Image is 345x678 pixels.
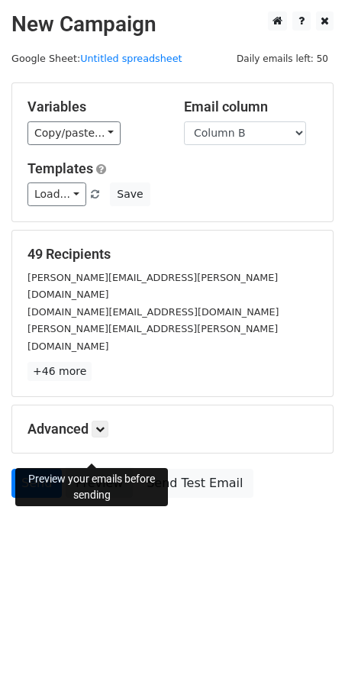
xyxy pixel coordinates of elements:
a: Load... [27,182,86,206]
div: Preview your emails before sending [15,468,168,506]
iframe: Chat Widget [269,605,345,678]
small: Google Sheet: [11,53,182,64]
a: Untitled spreadsheet [80,53,182,64]
h2: New Campaign [11,11,334,37]
small: [PERSON_NAME][EMAIL_ADDRESS][PERSON_NAME][DOMAIN_NAME] [27,272,278,301]
a: Copy/paste... [27,121,121,145]
h5: Email column [184,98,318,115]
a: Daily emails left: 50 [231,53,334,64]
h5: 49 Recipients [27,246,318,263]
a: Send Test Email [137,469,253,498]
a: +46 more [27,362,92,381]
a: Send [11,469,62,498]
small: [PERSON_NAME][EMAIL_ADDRESS][PERSON_NAME][DOMAIN_NAME] [27,323,278,352]
span: Daily emails left: 50 [231,50,334,67]
small: [DOMAIN_NAME][EMAIL_ADDRESS][DOMAIN_NAME] [27,306,279,318]
h5: Advanced [27,421,318,437]
a: Templates [27,160,93,176]
button: Save [110,182,150,206]
h5: Variables [27,98,161,115]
